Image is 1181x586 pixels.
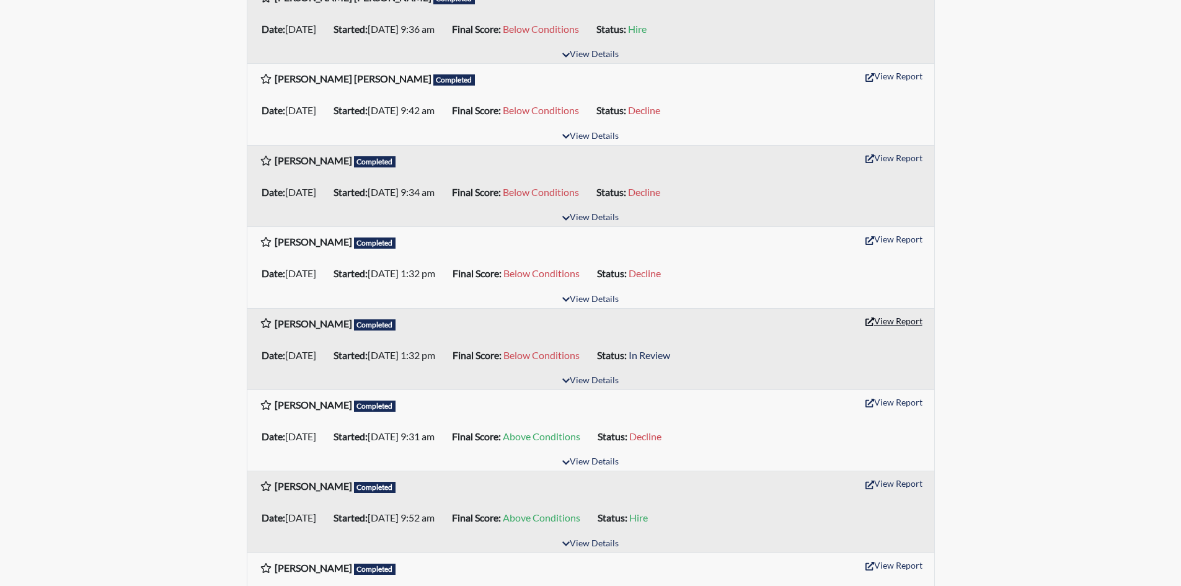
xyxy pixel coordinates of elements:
[257,264,329,283] li: [DATE]
[557,47,624,63] button: View Details
[453,267,502,279] b: Final Score:
[628,186,660,198] span: Decline
[452,104,501,116] b: Final Score:
[334,349,368,361] b: Started:
[503,104,579,116] span: Below Conditions
[334,512,368,523] b: Started:
[334,267,368,279] b: Started:
[329,19,447,39] li: [DATE] 9:36 am
[275,399,352,411] b: [PERSON_NAME]
[257,182,329,202] li: [DATE]
[275,236,352,247] b: [PERSON_NAME]
[354,564,396,575] span: Completed
[629,430,661,442] span: Decline
[503,267,580,279] span: Below Conditions
[860,556,928,575] button: View Report
[628,104,660,116] span: Decline
[262,512,285,523] b: Date:
[503,23,579,35] span: Below Conditions
[503,512,580,523] span: Above Conditions
[329,100,447,120] li: [DATE] 9:42 am
[860,66,928,86] button: View Report
[262,186,285,198] b: Date:
[596,23,626,35] b: Status:
[452,186,501,198] b: Final Score:
[334,23,368,35] b: Started:
[257,427,329,446] li: [DATE]
[557,454,624,471] button: View Details
[329,427,447,446] li: [DATE] 9:31 am
[354,238,396,249] span: Completed
[503,186,579,198] span: Below Conditions
[262,430,285,442] b: Date:
[275,73,431,84] b: [PERSON_NAME] [PERSON_NAME]
[329,345,448,365] li: [DATE] 1:32 pm
[629,512,648,523] span: Hire
[453,349,502,361] b: Final Score:
[334,104,368,116] b: Started:
[433,74,475,86] span: Completed
[860,229,928,249] button: View Report
[596,186,626,198] b: Status:
[860,474,928,493] button: View Report
[596,104,626,116] b: Status:
[452,23,501,35] b: Final Score:
[354,482,396,493] span: Completed
[860,311,928,331] button: View Report
[597,349,627,361] b: Status:
[329,508,447,528] li: [DATE] 9:52 am
[557,128,624,145] button: View Details
[628,23,647,35] span: Hire
[629,267,661,279] span: Decline
[262,104,285,116] b: Date:
[598,512,627,523] b: Status:
[257,508,329,528] li: [DATE]
[452,430,501,442] b: Final Score:
[557,210,624,226] button: View Details
[329,182,447,202] li: [DATE] 9:34 am
[334,186,368,198] b: Started:
[257,19,329,39] li: [DATE]
[860,393,928,412] button: View Report
[275,154,352,166] b: [PERSON_NAME]
[598,430,627,442] b: Status:
[597,267,627,279] b: Status:
[557,291,624,308] button: View Details
[329,264,448,283] li: [DATE] 1:32 pm
[354,156,396,167] span: Completed
[257,100,329,120] li: [DATE]
[354,401,396,412] span: Completed
[262,23,285,35] b: Date:
[354,319,396,331] span: Completed
[275,317,352,329] b: [PERSON_NAME]
[503,349,580,361] span: Below Conditions
[275,480,352,492] b: [PERSON_NAME]
[452,512,501,523] b: Final Score:
[503,430,580,442] span: Above Conditions
[629,349,670,361] span: In Review
[334,430,368,442] b: Started:
[557,373,624,389] button: View Details
[262,267,285,279] b: Date:
[557,536,624,553] button: View Details
[860,148,928,167] button: View Report
[275,562,352,574] b: [PERSON_NAME]
[262,349,285,361] b: Date:
[257,345,329,365] li: [DATE]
